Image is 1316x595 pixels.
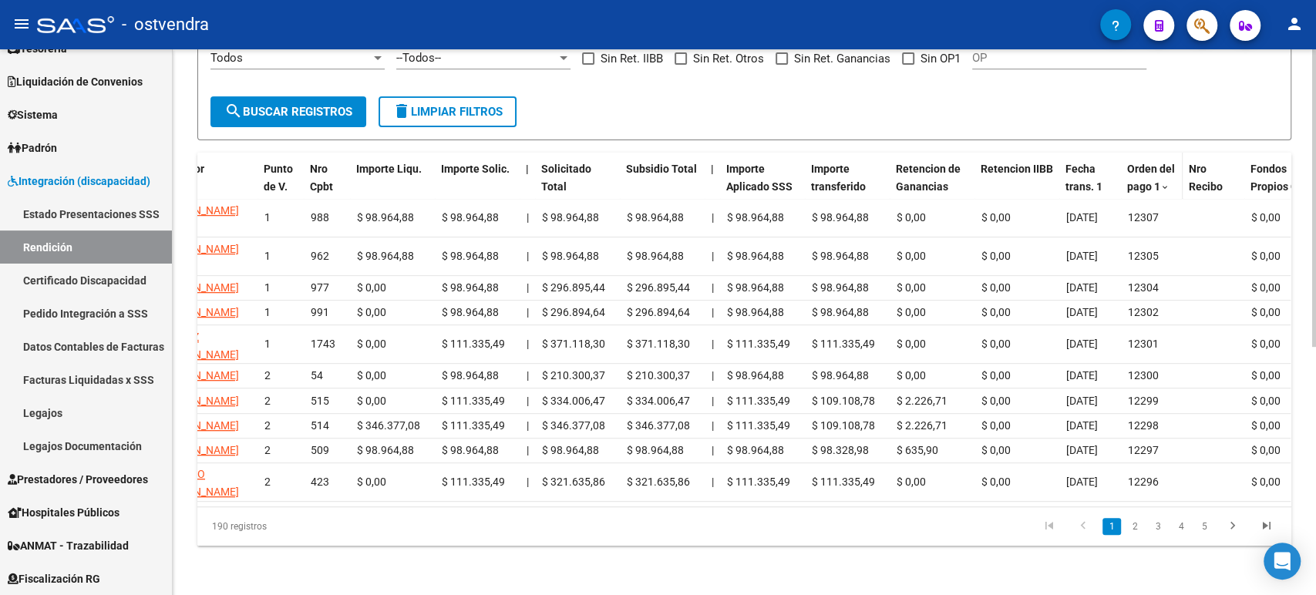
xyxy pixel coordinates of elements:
[1128,281,1159,294] span: 12304
[527,338,529,350] span: |
[727,444,784,456] span: $ 98.964,88
[441,163,510,175] span: Importe Solic.
[264,211,271,224] span: 1
[1065,163,1102,193] span: Fecha trans. 1
[627,306,690,318] span: $ 296.894,64
[12,15,31,33] mat-icon: menu
[981,250,1011,262] span: $ 0,00
[8,140,57,156] span: Padrón
[805,153,890,220] datatable-header-cell: Importe transferido
[157,204,239,234] span: [PERSON_NAME][DATE]
[812,369,869,382] span: $ 98.964,88
[1251,444,1281,456] span: $ 0,00
[727,338,790,350] span: $ 111.335,49
[711,163,714,175] span: |
[442,395,505,407] span: $ 111.335,49
[981,419,1011,432] span: $ 0,00
[727,419,790,432] span: $ 111.335,49
[1251,281,1281,294] span: $ 0,00
[311,419,329,432] span: 514
[727,281,784,294] span: $ 98.964,88
[1121,153,1183,220] datatable-header-cell: Orden del pago 1
[712,250,714,262] span: |
[8,106,58,123] span: Sistema
[1251,395,1281,407] span: $ 0,00
[712,211,714,224] span: |
[357,444,414,456] span: $ 98.964,88
[542,306,605,318] span: $ 296.894,64
[1252,518,1281,535] a: go to last page
[442,281,499,294] span: $ 98.964,88
[1066,250,1098,262] span: [DATE]
[897,211,926,224] span: $ 0,00
[890,153,974,220] datatable-header-cell: Retencion de Ganancias
[542,211,599,224] span: $ 98.964,88
[981,369,1011,382] span: $ 0,00
[627,250,684,262] span: $ 98.964,88
[442,369,499,382] span: $ 98.964,88
[1251,211,1281,224] span: $ 0,00
[726,163,793,193] span: Importe Aplicado SSS
[1128,369,1159,382] span: 12300
[357,306,386,318] span: $ 0,00
[311,444,329,456] span: 509
[357,338,386,350] span: $ 0,00
[264,163,293,193] span: Punto de V.
[627,395,690,407] span: $ 334.006,47
[310,163,333,193] span: Nro Cpbt
[527,419,529,432] span: |
[1128,211,1159,224] span: 12307
[357,250,414,262] span: $ 98.964,88
[981,338,1011,350] span: $ 0,00
[527,281,529,294] span: |
[897,476,926,488] span: $ 0,00
[357,369,386,382] span: $ 0,00
[727,476,790,488] span: $ 111.335,49
[542,444,599,456] span: $ 98.964,88
[224,102,243,120] mat-icon: search
[981,306,1011,318] span: $ 0,00
[379,96,517,127] button: Limpiar filtros
[157,281,239,294] span: [PERSON_NAME]
[311,306,329,318] span: 991
[210,96,366,127] button: Buscar registros
[727,306,784,318] span: $ 98.964,88
[627,281,690,294] span: $ 296.895,44
[627,476,690,488] span: $ 321.635,86
[8,73,143,90] span: Liquidación de Convenios
[122,8,209,42] span: - ostvendra
[520,153,535,220] datatable-header-cell: |
[897,281,926,294] span: $ 0,00
[897,444,938,456] span: $ 635,90
[357,476,386,488] span: $ 0,00
[8,537,129,554] span: ANMAT - Trazabilidad
[712,444,714,456] span: |
[1128,306,1159,318] span: 12302
[542,338,605,350] span: $ 371.118,30
[264,444,271,456] span: 2
[435,153,520,220] datatable-header-cell: Importe Solic.
[542,476,605,488] span: $ 321.635,86
[712,476,714,488] span: |
[727,211,784,224] span: $ 98.964,88
[311,211,329,224] span: 988
[1193,513,1216,540] li: page 5
[1170,513,1193,540] li: page 4
[8,173,150,190] span: Integración (discapacidad)
[1172,518,1190,535] a: 4
[627,444,684,456] span: $ 98.964,88
[1128,395,1159,407] span: 12299
[727,395,790,407] span: $ 111.335,49
[981,395,1011,407] span: $ 0,00
[442,250,499,262] span: $ 98.964,88
[627,211,684,224] span: $ 98.964,88
[357,419,420,432] span: $ 346.377,08
[712,338,714,350] span: |
[627,369,690,382] span: $ 210.300,37
[350,153,435,220] datatable-header-cell: Importe Liqu.
[1066,395,1098,407] span: [DATE]
[157,369,239,382] span: [PERSON_NAME]
[264,476,271,488] span: 2
[264,306,271,318] span: 1
[264,395,271,407] span: 2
